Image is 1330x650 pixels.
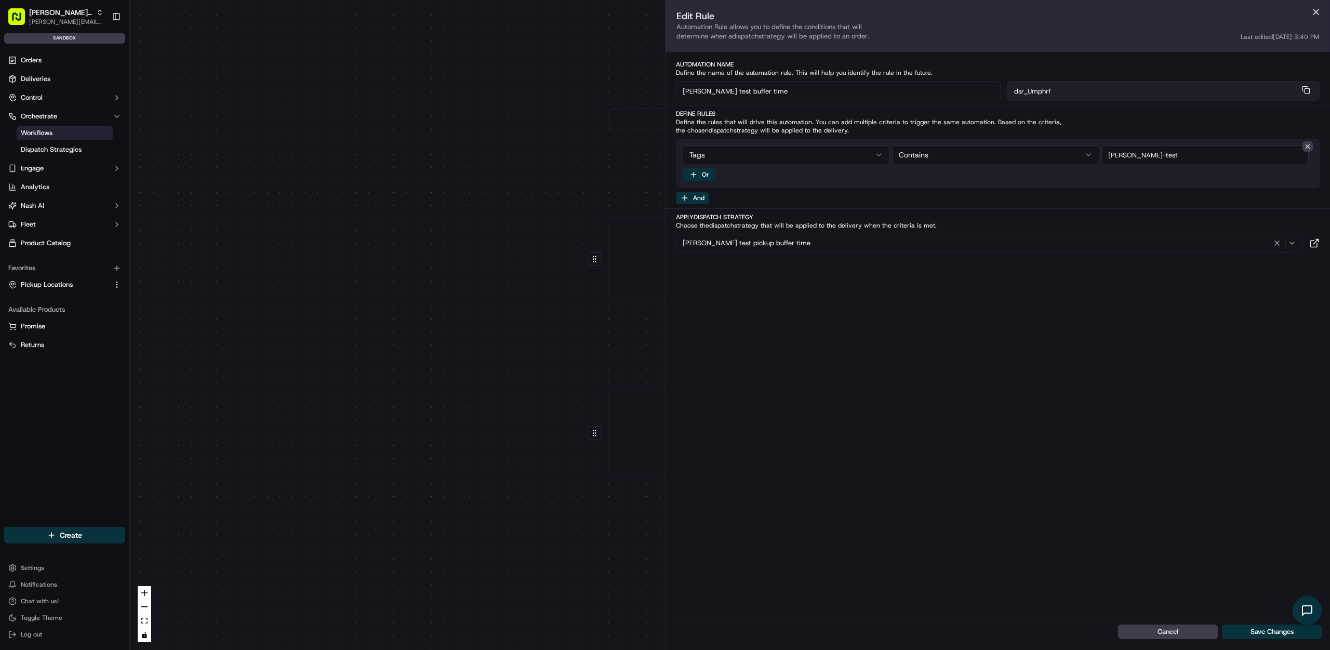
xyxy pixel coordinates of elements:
div: 📗 [10,152,19,160]
button: Open chat [1293,596,1322,625]
span: Log out [21,630,42,639]
button: [PERSON_NAME] Org[PERSON_NAME][EMAIL_ADDRESS][DOMAIN_NAME] [4,4,108,29]
div: sandbox [4,33,125,44]
span: Notifications [21,580,57,589]
button: zoom in [138,586,151,600]
span: Pylon [103,176,126,184]
a: Product Catalog [4,235,125,251]
span: Pickup Locations [21,280,73,289]
span: Chat with us! [21,597,59,605]
input: Got a question? Start typing here... [27,67,187,78]
button: Promise [4,318,125,335]
a: Dispatch Strategies [17,142,113,157]
div: We're available if you need us! [35,110,131,118]
span: [PERSON_NAME] test pickup buffer time [683,238,810,248]
button: Notifications [4,577,125,592]
span: Orders [21,56,42,65]
button: Start new chat [177,102,189,115]
img: 1736555255976-a54dd68f-1ca7-489b-9aae-adbdc363a1c4 [10,99,29,118]
button: Nash AI [4,197,125,214]
button: Pickup Locations [4,276,125,293]
a: Analytics [4,179,125,195]
a: Deliveries [4,71,125,87]
div: 💻 [88,152,96,160]
button: fit view [138,614,151,628]
a: Orders [4,52,125,69]
span: Promise [21,322,45,331]
button: Or [683,168,716,181]
a: 💻API Documentation [84,147,171,165]
button: [PERSON_NAME][EMAIL_ADDRESS][DOMAIN_NAME] [29,18,103,26]
span: Toggle Theme [21,614,62,622]
div: Start new chat [35,99,170,110]
div: Available Products [4,301,125,318]
span: Define the rules that will drive this automation. You can add multiple criteria to trigger the sa... [676,118,1062,135]
div: Last edited [DATE] 3:40 PM [1241,33,1319,41]
span: Nash AI [21,201,44,210]
button: Control [4,89,125,106]
label: Apply Dispatch Strategy [676,213,1320,221]
a: Workflows [17,126,113,140]
span: Settings [21,564,44,572]
p: Automation Rule allows you to define the conditions that will determine when a dispatch strategy ... [676,22,942,41]
div: Favorites [4,260,125,276]
button: Log out [4,627,125,642]
span: Engage [21,164,44,173]
a: Pickup Locations [8,280,109,289]
span: Analytics [21,182,49,192]
label: Define Rules [676,110,1320,118]
span: Dispatch Strategies [21,145,82,154]
button: [PERSON_NAME] test pickup buffer time [676,234,1303,253]
button: toggle interactivity [138,628,151,642]
a: Returns [8,340,121,350]
span: Choose the dispatch strategy that will be applied to the delivery when the criteria is met. [676,221,1062,230]
label: Automation Name [676,60,1320,69]
button: [PERSON_NAME] Org [29,7,92,18]
input: Value [1101,145,1309,164]
a: Promise [8,322,121,331]
h2: Edit Rule [676,11,942,21]
span: Orchestrate [21,112,57,121]
span: Define the name of the automation rule. This will help you identify the rule in the future. [676,69,1062,77]
button: Fleet [4,216,125,233]
button: zoom out [138,600,151,614]
span: Fleet [21,220,36,229]
button: Orchestrate [4,108,125,125]
a: 📗Knowledge Base [6,147,84,165]
a: Powered byPylon [73,176,126,184]
button: And [676,192,709,204]
button: Chat with us! [4,594,125,608]
button: Toggle Theme [4,611,125,625]
span: Knowledge Base [21,151,79,161]
button: Save Changes [1222,625,1322,639]
span: API Documentation [98,151,167,161]
p: Welcome 👋 [10,42,189,58]
span: Deliveries [21,74,50,84]
div: Order / Delivery Received [609,108,852,129]
span: Control [21,93,43,102]
img: Nash [10,10,31,31]
span: Create [60,530,82,540]
span: Workflows [21,128,52,138]
span: Product Catalog [21,238,71,248]
button: Create [4,527,125,543]
button: Settings [4,561,125,575]
button: Returns [4,337,125,353]
button: Engage [4,160,125,177]
button: Cancel [1118,625,1218,639]
span: Returns [21,340,44,350]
